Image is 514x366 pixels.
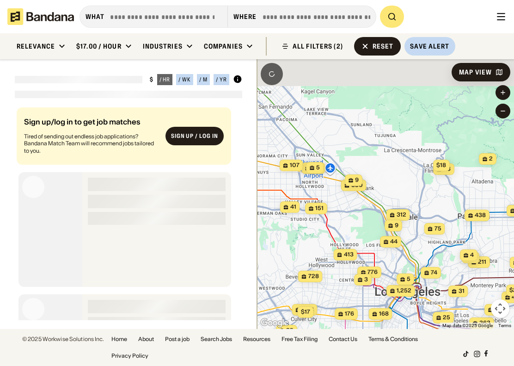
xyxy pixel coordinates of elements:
div: Map View [459,69,492,75]
span: $18 [436,161,446,168]
div: $ [150,76,153,83]
div: / wk [178,77,191,82]
span: 168 [379,310,389,318]
div: Tired of sending out endless job applications? Bandana Match Team will recommend jobs tailored to... [24,133,158,155]
a: Post a job [165,336,190,342]
span: 776 [367,268,378,276]
span: 75 [434,225,441,233]
span: 312 [397,211,406,219]
span: 5 [316,164,320,172]
a: Home [111,336,127,342]
span: 8 [472,254,476,261]
img: Google [259,317,290,329]
div: what [86,12,104,21]
span: 728 [308,273,319,280]
div: © 2025 Workwise Solutions Inc. [22,336,104,342]
span: $17 [301,308,310,315]
div: / hr [159,77,171,82]
a: Search Jobs [201,336,232,342]
span: 43 [443,165,451,173]
span: 3 [364,276,368,284]
span: 25 [443,314,450,322]
div: Companies [204,42,243,50]
a: Free Tax Filing [281,336,318,342]
span: 208 [302,306,314,314]
span: 31 [459,287,465,295]
a: Terms (opens in new tab) [498,323,511,328]
div: Industries [143,42,183,50]
div: / m [199,77,208,82]
div: grid [15,104,242,320]
div: ALL FILTERS (2) [293,43,343,50]
span: 9 [395,222,398,230]
img: Bandana logotype [7,8,74,25]
a: Privacy Policy [111,353,148,359]
a: Resources [243,336,270,342]
span: 350 [351,181,363,189]
div: Save Alert [410,42,449,50]
div: Reset [373,43,394,50]
span: 4 [470,251,474,259]
a: About [138,336,154,342]
span: 413 [344,251,354,259]
div: Sign up / Log in [171,132,218,140]
span: 363 [479,319,490,327]
span: 25 [286,327,294,335]
span: 5 [407,275,410,283]
span: 74 [431,269,437,277]
span: Map data ©2025 Google [442,323,493,328]
button: Map camera controls [491,299,509,318]
span: 41 [290,203,296,211]
div: $17.00 / hour [76,42,122,50]
span: 44 [390,238,398,246]
a: Contact Us [329,336,357,342]
div: Sign up/log in to get job matches [24,118,158,133]
div: Where [233,12,257,21]
div: / yr [216,77,227,82]
span: 211 [478,258,486,266]
span: 151 [315,205,324,212]
span: 107 [290,161,300,169]
div: Relevance [17,42,55,50]
span: 176 [345,310,354,318]
span: 1,252 [397,287,411,295]
a: Terms & Conditions [368,336,418,342]
span: 9 [355,176,359,184]
a: Open this area in Google Maps (opens a new window) [259,317,290,329]
span: 2 [489,155,493,163]
span: 438 [475,211,486,219]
